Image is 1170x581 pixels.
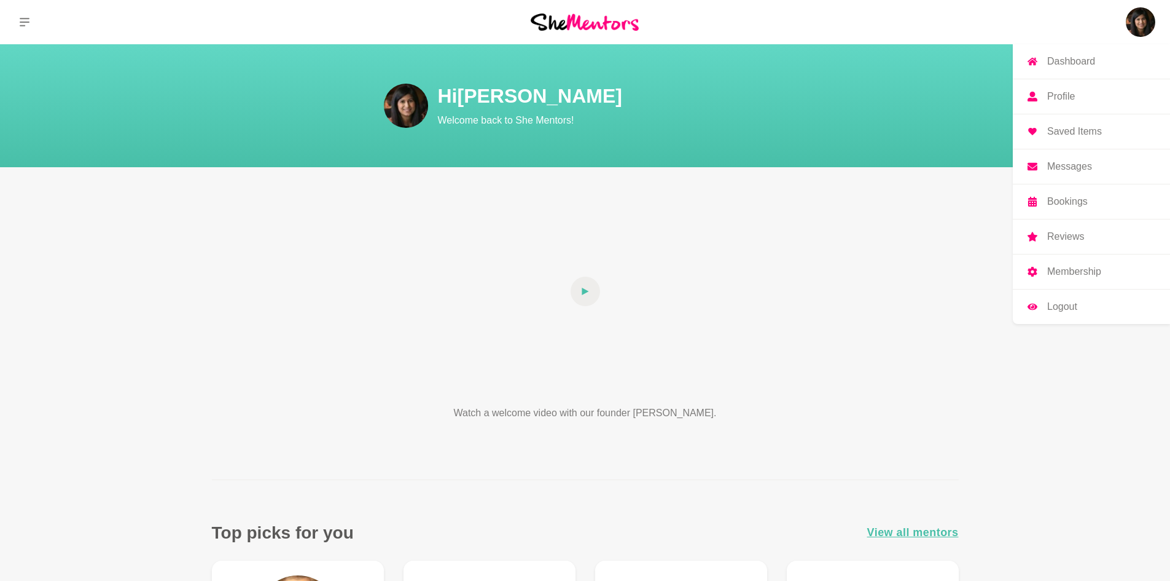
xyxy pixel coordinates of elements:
[1013,149,1170,184] a: Messages
[438,113,880,128] p: Welcome back to She Mentors!
[384,84,428,128] img: Aneesha Rao
[1126,7,1155,37] a: Aneesha RaoDashboardProfileSaved ItemsMessagesBookingsReviewsMembershipLogout
[1047,57,1095,66] p: Dashboard
[212,522,354,543] h3: Top picks for you
[1047,92,1075,101] p: Profile
[1013,44,1170,79] a: Dashboard
[1013,184,1170,219] a: Bookings
[1013,79,1170,114] a: Profile
[867,524,959,542] a: View all mentors
[408,406,762,421] p: Watch a welcome video with our founder [PERSON_NAME].
[1013,114,1170,149] a: Saved Items
[1047,302,1077,312] p: Logout
[1047,162,1092,172] p: Messages
[1013,219,1170,254] a: Reviews
[438,84,880,108] h1: Hi [PERSON_NAME]
[1047,197,1088,207] p: Bookings
[1047,127,1102,136] p: Saved Items
[1126,7,1155,37] img: Aneesha Rao
[531,14,639,30] img: She Mentors Logo
[1047,267,1101,277] p: Membership
[1047,232,1084,242] p: Reviews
